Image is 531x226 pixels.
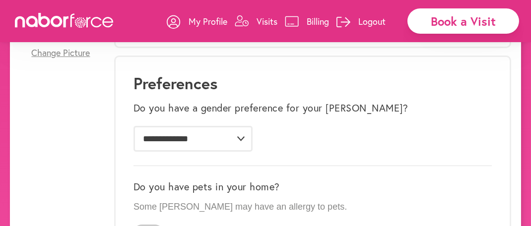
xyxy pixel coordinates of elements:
div: Book a Visit [407,8,519,34]
p: Some [PERSON_NAME] may have an allergy to pets. [133,202,492,213]
label: Do you have a gender preference for your [PERSON_NAME]? [133,102,408,114]
a: Billing [285,6,329,36]
p: Billing [307,15,329,27]
a: My Profile [167,6,227,36]
span: Change Picture [32,48,90,58]
a: Logout [336,6,386,36]
label: Do you have pets in your home? [133,181,280,193]
h1: Preferences [133,74,492,93]
p: Visits [257,15,277,27]
a: Visits [235,6,277,36]
p: My Profile [189,15,227,27]
p: Logout [358,15,386,27]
